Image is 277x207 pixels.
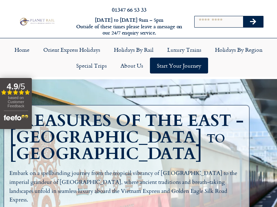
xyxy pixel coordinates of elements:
h1: TREASURES OF THE EAST - [GEOGRAPHIC_DATA] to [GEOGRAPHIC_DATA] [9,112,247,162]
a: Luxury Trains [160,42,208,58]
img: Planet Rail Train Holidays Logo [18,17,55,26]
a: Home [8,42,36,58]
a: Start your Journey [150,58,208,73]
a: Holidays by Rail [107,42,160,58]
a: 01347 66 53 33 [112,6,146,13]
a: Orient Express Holidays [36,42,107,58]
a: Holidays by Region [208,42,269,58]
h6: [DATE] to [DATE] 9am – 5pm Outside of these times please leave a message on our 24/7 enquiry serv... [75,17,183,36]
nav: Menu [3,42,274,73]
a: About Us [114,58,150,73]
p: Embark on a spellbinding journey from the tropical vibrancy of [GEOGRAPHIC_DATA] to the imperial ... [9,169,244,204]
a: Special Trips [69,58,114,73]
button: Search [243,16,263,27]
